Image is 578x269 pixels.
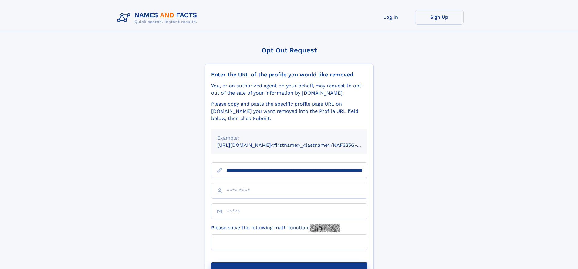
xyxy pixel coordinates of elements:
[115,10,202,26] img: Logo Names and Facts
[211,224,340,232] label: Please solve the following math function:
[367,10,415,25] a: Log In
[211,71,367,78] div: Enter the URL of the profile you would like removed
[415,10,464,25] a: Sign Up
[211,100,367,122] div: Please copy and paste the specific profile page URL on [DOMAIN_NAME] you want removed into the Pr...
[211,82,367,97] div: You, or an authorized agent on your behalf, may request to opt-out of the sale of your informatio...
[205,46,374,54] div: Opt Out Request
[217,142,379,148] small: [URL][DOMAIN_NAME]<firstname>_<lastname>/NAF325G-xxxxxxxx
[217,134,361,142] div: Example:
